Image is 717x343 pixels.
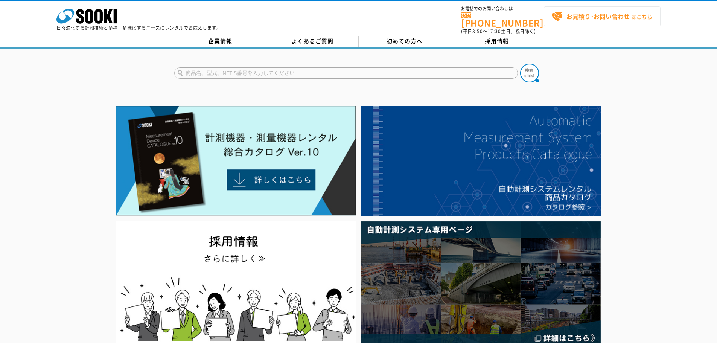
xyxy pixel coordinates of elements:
[56,26,221,30] p: 日々進化する計測技術と多種・多様化するニーズにレンタルでお応えします。
[387,37,423,45] span: 初めての方へ
[451,36,543,47] a: 採用情報
[361,106,601,216] img: 自動計測システムカタログ
[551,11,652,22] span: はこちら
[566,12,630,21] strong: お見積り･お問い合わせ
[174,67,518,79] input: 商品名、型式、NETIS番号を入力してください
[116,106,356,216] img: Catalog Ver10
[461,12,544,27] a: [PHONE_NUMBER]
[544,6,661,26] a: お見積り･お問い合わせはこちら
[472,28,483,35] span: 8:50
[461,6,544,11] span: お電話でのお問い合わせは
[174,36,266,47] a: 企業情報
[359,36,451,47] a: 初めての方へ
[520,64,539,82] img: btn_search.png
[461,28,536,35] span: (平日 ～ 土日、祝日除く)
[266,36,359,47] a: よくあるご質問
[487,28,501,35] span: 17:30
